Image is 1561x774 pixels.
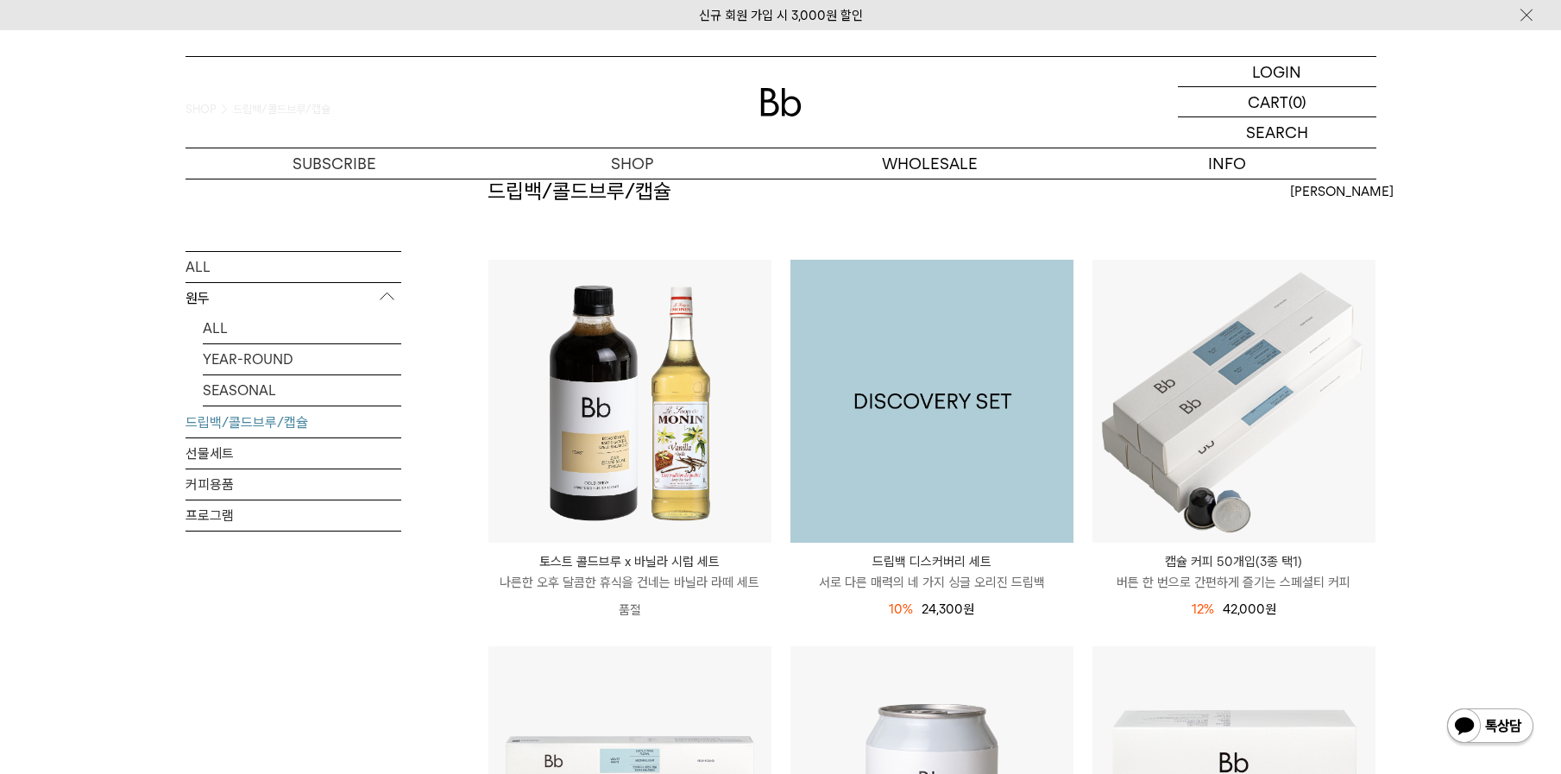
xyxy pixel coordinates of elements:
a: 토스트 콜드브루 x 바닐라 시럽 세트 나른한 오후 달콤한 휴식을 건네는 바닐라 라떼 세트 [488,551,771,593]
span: 42,000 [1223,601,1276,617]
p: INFO [1079,148,1376,179]
a: 커피용품 [186,469,401,499]
a: SUBSCRIBE [186,148,483,179]
a: 캡슐 커피 50개입(3종 택1) 버튼 한 번으로 간편하게 즐기는 스페셜티 커피 [1092,551,1375,593]
img: 1000001174_add2_035.jpg [790,260,1073,543]
p: (0) [1288,87,1306,116]
p: CART [1248,87,1288,116]
a: 신규 회원 가입 시 3,000원 할인 [699,8,863,23]
p: 원두 [186,282,401,313]
p: 드립백 디스커버리 세트 [790,551,1073,572]
a: ALL [203,312,401,343]
p: 품절 [488,593,771,627]
p: 토스트 콜드브루 x 바닐라 시럽 세트 [488,551,771,572]
span: 원 [963,601,974,617]
img: 토스트 콜드브루 x 바닐라 시럽 세트 [488,260,771,543]
a: SEASONAL [203,374,401,405]
a: SHOP [483,148,781,179]
a: 드립백 디스커버리 세트 [790,260,1073,543]
p: 나른한 오후 달콤한 휴식을 건네는 바닐라 라떼 세트 [488,572,771,593]
img: 캡슐 커피 50개입(3종 택1) [1092,260,1375,543]
span: 24,300 [922,601,974,617]
p: 버튼 한 번으로 간편하게 즐기는 스페셜티 커피 [1092,572,1375,593]
a: YEAR-ROUND [203,343,401,374]
a: 선물세트 [186,437,401,468]
a: 드립백 디스커버리 세트 서로 다른 매력의 네 가지 싱글 오리진 드립백 [790,551,1073,593]
span: 원 [1265,601,1276,617]
span: [PERSON_NAME] [1290,181,1394,202]
p: LOGIN [1252,57,1301,86]
h2: 드립백/콜드브루/캡슐 [488,177,671,206]
a: ALL [186,251,401,281]
div: 12% [1192,599,1214,620]
img: 로고 [760,88,802,116]
img: 카카오톡 채널 1:1 채팅 버튼 [1445,707,1535,748]
p: WHOLESALE [781,148,1079,179]
a: CART (0) [1178,87,1376,117]
p: 캡슐 커피 50개입(3종 택1) [1092,551,1375,572]
a: 프로그램 [186,500,401,530]
a: 드립백/콜드브루/캡슐 [186,406,401,437]
div: 10% [889,599,913,620]
a: LOGIN [1178,57,1376,87]
p: SEARCH [1246,117,1308,148]
p: 서로 다른 매력의 네 가지 싱글 오리진 드립백 [790,572,1073,593]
